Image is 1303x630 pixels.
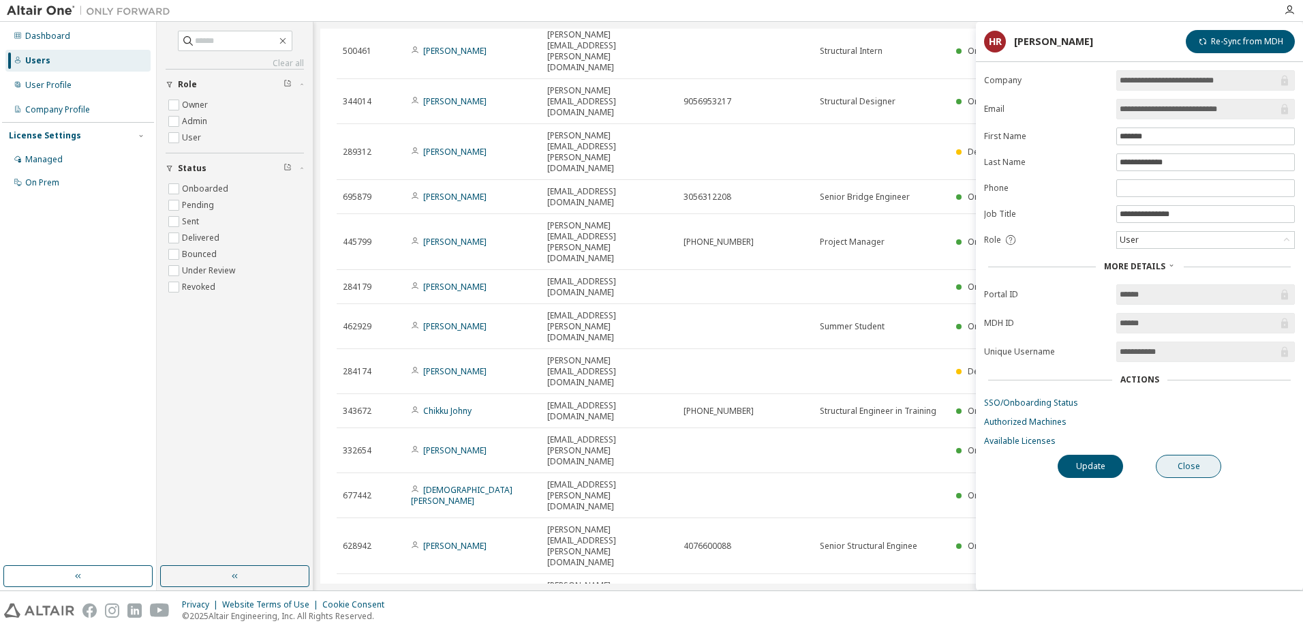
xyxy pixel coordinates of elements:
[1117,232,1294,248] div: User
[984,397,1295,408] a: SSO/Onboarding Status
[423,365,487,377] a: [PERSON_NAME]
[423,320,487,332] a: [PERSON_NAME]
[968,405,1014,417] span: Onboarded
[684,192,731,202] span: 3056312208
[182,610,393,622] p: © 2025 Altair Engineering, Inc. All Rights Reserved.
[25,177,59,188] div: On Prem
[166,58,304,69] a: Clear all
[820,406,936,417] span: Structural Engineer in Training
[684,406,754,417] span: [PHONE_NUMBER]
[547,434,671,467] span: [EMAIL_ADDRESS][PERSON_NAME][DOMAIN_NAME]
[547,524,671,568] span: [PERSON_NAME][EMAIL_ADDRESS][PERSON_NAME][DOMAIN_NAME]
[547,276,671,298] span: [EMAIL_ADDRESS][DOMAIN_NAME]
[968,320,1014,332] span: Onboarded
[105,603,119,618] img: instagram.svg
[820,192,910,202] span: Senior Bridge Engineer
[127,603,142,618] img: linkedin.svg
[7,4,177,18] img: Altair One
[984,157,1108,168] label: Last Name
[182,181,231,197] label: Onboarded
[547,479,671,512] span: [EMAIL_ADDRESS][PERSON_NAME][DOMAIN_NAME]
[1186,30,1295,53] button: Re-Sync from MDH
[9,130,81,141] div: License Settings
[343,366,371,377] span: 284174
[25,55,50,66] div: Users
[968,490,1014,501] span: Onboarded
[984,183,1108,194] label: Phone
[283,79,292,90] span: Clear filter
[547,220,671,264] span: [PERSON_NAME][EMAIL_ADDRESS][PERSON_NAME][DOMAIN_NAME]
[423,45,487,57] a: [PERSON_NAME]
[423,405,472,417] a: Chikku Johny
[178,163,206,174] span: Status
[166,70,304,100] button: Role
[182,279,218,295] label: Revoked
[343,147,371,157] span: 289312
[182,130,204,146] label: User
[343,237,371,247] span: 445799
[423,95,487,107] a: [PERSON_NAME]
[820,96,895,107] span: Structural Designer
[1156,455,1221,478] button: Close
[984,436,1295,447] a: Available Licenses
[984,31,1006,52] div: HR
[25,104,90,115] div: Company Profile
[684,541,731,552] span: 4076600088
[1058,455,1123,478] button: Update
[182,213,202,230] label: Sent
[25,154,63,165] div: Managed
[82,603,97,618] img: facebook.svg
[547,355,671,388] span: [PERSON_NAME][EMAIL_ADDRESS][DOMAIN_NAME]
[343,445,371,456] span: 332654
[968,45,1014,57] span: Onboarded
[968,445,1014,456] span: Onboarded
[547,400,671,422] span: [EMAIL_ADDRESS][DOMAIN_NAME]
[968,365,1005,377] span: Delivered
[968,540,1014,552] span: Onboarded
[182,246,219,262] label: Bounced
[984,346,1108,357] label: Unique Username
[968,95,1014,107] span: Onboarded
[423,146,487,157] a: [PERSON_NAME]
[820,237,885,247] span: Project Manager
[343,490,371,501] span: 677442
[984,131,1108,142] label: First Name
[423,236,487,247] a: [PERSON_NAME]
[222,599,322,610] div: Website Terms of Use
[547,29,671,73] span: [PERSON_NAME][EMAIL_ADDRESS][PERSON_NAME][DOMAIN_NAME]
[4,603,74,618] img: altair_logo.svg
[984,417,1295,427] a: Authorized Machines
[182,113,210,130] label: Admin
[684,237,754,247] span: [PHONE_NUMBER]
[423,191,487,202] a: [PERSON_NAME]
[343,282,371,292] span: 284179
[968,236,1014,247] span: Onboarded
[25,80,72,91] div: User Profile
[423,281,487,292] a: [PERSON_NAME]
[820,321,885,332] span: Summer Student
[411,484,512,507] a: [DEMOGRAPHIC_DATA][PERSON_NAME]
[423,445,487,456] a: [PERSON_NAME]
[968,191,1014,202] span: Onboarded
[984,209,1108,220] label: Job Title
[343,541,371,552] span: 628942
[423,540,487,552] a: [PERSON_NAME]
[182,599,222,610] div: Privacy
[150,603,170,618] img: youtube.svg
[343,406,371,417] span: 343672
[182,230,222,246] label: Delivered
[968,146,1005,157] span: Delivered
[547,186,671,208] span: [EMAIL_ADDRESS][DOMAIN_NAME]
[322,599,393,610] div: Cookie Consent
[684,96,731,107] span: 9056953217
[182,262,238,279] label: Under Review
[547,130,671,174] span: [PERSON_NAME][EMAIL_ADDRESS][PERSON_NAME][DOMAIN_NAME]
[343,321,371,332] span: 462929
[1118,232,1141,247] div: User
[1104,260,1165,272] span: More Details
[1014,36,1093,47] div: [PERSON_NAME]
[984,235,1001,245] span: Role
[820,541,917,552] span: Senior Structural Enginee
[182,97,211,113] label: Owner
[984,104,1108,115] label: Email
